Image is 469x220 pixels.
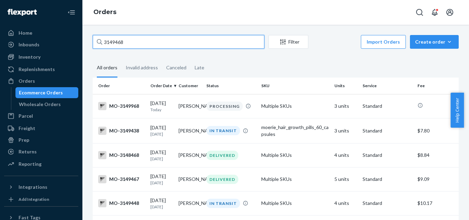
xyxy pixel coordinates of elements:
[206,199,240,208] div: IN TRANSIT
[15,87,79,98] a: Ecommerce Orders
[19,184,47,190] div: Integrations
[259,78,332,94] th: SKU
[176,167,204,191] td: [PERSON_NAME]
[332,78,360,94] th: Units
[19,125,35,132] div: Freight
[19,54,41,60] div: Inventory
[19,41,39,48] div: Inbounds
[65,5,78,19] button: Close Navigation
[98,127,145,135] div: MO-3149438
[98,102,145,110] div: MO-3149968
[206,102,243,111] div: PROCESSING
[150,197,173,210] div: [DATE]
[268,35,308,49] button: Filter
[363,152,412,159] p: Standard
[261,124,329,138] div: moerie_hair_growth_pills_60_capsules
[176,191,204,215] td: [PERSON_NAME]
[19,89,63,96] div: Ecommerce Orders
[179,83,201,89] div: Customer
[361,35,406,49] button: Import Orders
[4,146,78,157] a: Returns
[150,180,173,186] p: [DATE]
[19,30,32,36] div: Home
[450,93,464,128] button: Help Center
[97,59,117,78] div: All orders
[332,143,360,167] td: 4 units
[4,76,78,86] a: Orders
[259,94,332,118] td: Multiple SKUs
[98,175,145,183] div: MO-3149467
[415,38,454,45] div: Create order
[410,35,459,49] button: Create order
[176,94,204,118] td: [PERSON_NAME]
[98,151,145,159] div: MO-3148468
[93,8,116,16] a: Orders
[428,5,442,19] button: Open notifications
[415,118,459,143] td: $7.80
[363,176,412,183] p: Standard
[19,113,33,119] div: Parcel
[206,151,238,160] div: DELIVERED
[126,59,158,77] div: Invalid address
[176,118,204,143] td: [PERSON_NAME]
[15,99,79,110] a: Wholesale Orders
[8,9,37,16] img: Flexport logo
[4,51,78,62] a: Inventory
[19,196,49,202] div: Add Integration
[4,27,78,38] a: Home
[4,182,78,193] button: Integrations
[415,167,459,191] td: $9.09
[443,5,457,19] button: Open account menu
[363,200,412,207] p: Standard
[150,107,173,113] p: Today
[150,204,173,210] p: [DATE]
[332,167,360,191] td: 5 units
[93,78,148,94] th: Order
[150,149,173,162] div: [DATE]
[332,94,360,118] td: 3 units
[415,78,459,94] th: Fee
[150,131,173,137] p: [DATE]
[195,59,204,77] div: Late
[206,126,240,135] div: IN TRANSIT
[150,124,173,137] div: [DATE]
[98,199,145,207] div: MO-3149448
[259,143,332,167] td: Multiple SKUs
[4,123,78,134] a: Freight
[176,143,204,167] td: [PERSON_NAME]
[4,111,78,121] a: Parcel
[19,101,61,108] div: Wholesale Orders
[150,156,173,162] p: [DATE]
[363,103,412,109] p: Standard
[150,173,173,186] div: [DATE]
[19,137,29,143] div: Prep
[150,100,173,113] div: [DATE]
[363,127,412,134] p: Standard
[360,78,415,94] th: Service
[4,159,78,170] a: Reporting
[148,78,176,94] th: Order Date
[166,59,186,77] div: Canceled
[415,191,459,215] td: $10.17
[4,195,78,204] a: Add Integration
[4,135,78,146] a: Prep
[332,118,360,143] td: 3 units
[4,64,78,75] a: Replenishments
[93,35,264,49] input: Search orders
[19,148,37,155] div: Returns
[206,175,238,184] div: DELIVERED
[19,78,35,84] div: Orders
[19,66,55,73] div: Replenishments
[415,143,459,167] td: $8.84
[88,2,122,22] ol: breadcrumbs
[204,78,259,94] th: Status
[413,5,426,19] button: Open Search Box
[332,191,360,215] td: 4 units
[259,167,332,191] td: Multiple SKUs
[19,161,42,167] div: Reporting
[4,39,78,50] a: Inbounds
[259,191,332,215] td: Multiple SKUs
[269,38,308,45] div: Filter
